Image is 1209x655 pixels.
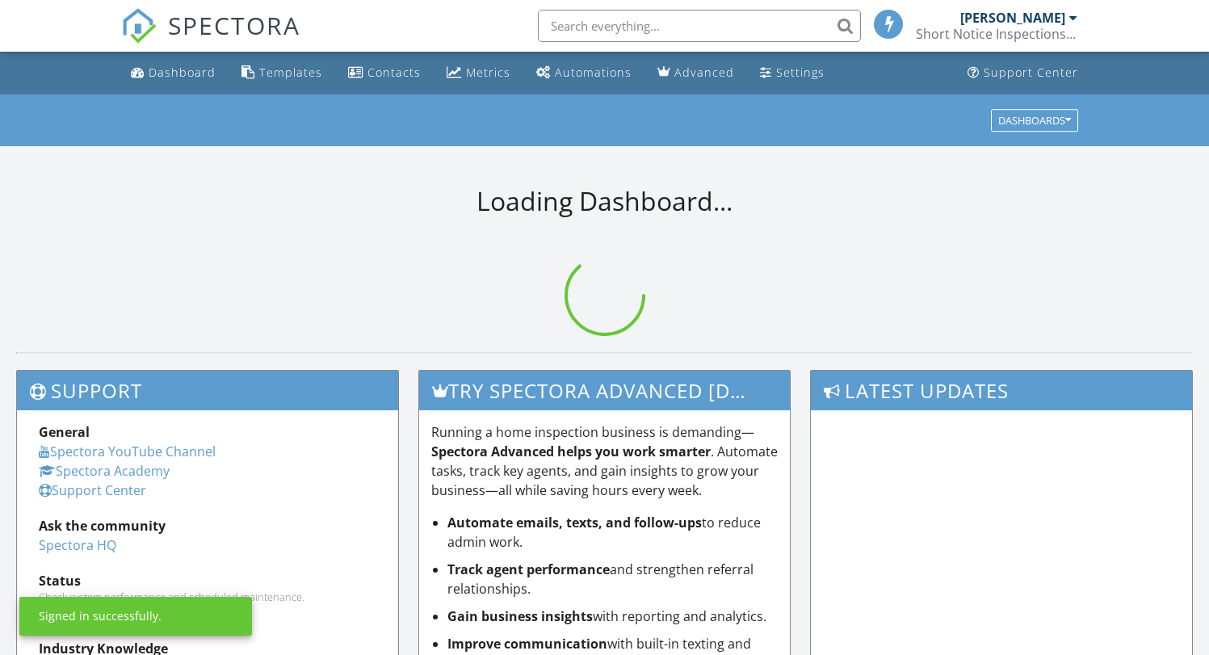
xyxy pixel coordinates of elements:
[39,481,146,499] a: Support Center
[916,26,1077,42] div: Short Notice Inspections LLC
[447,513,779,552] li: to reduce admin work.
[960,10,1065,26] div: [PERSON_NAME]
[39,462,170,480] a: Spectora Academy
[447,635,607,653] strong: Improve communication
[39,590,376,603] div: Check system performance and scheduled maintenance.
[447,561,610,578] strong: Track agent performance
[342,58,427,88] a: Contacts
[998,115,1071,126] div: Dashboards
[121,8,157,44] img: The Best Home Inspection Software - Spectora
[17,371,398,410] h3: Support
[39,608,162,624] div: Signed in successfully.
[235,58,329,88] a: Templates
[674,65,734,80] div: Advanced
[776,65,825,80] div: Settings
[984,65,1078,80] div: Support Center
[447,607,593,625] strong: Gain business insights
[555,65,632,80] div: Automations
[168,8,300,42] span: SPECTORA
[447,607,779,626] li: with reporting and analytics.
[39,536,116,554] a: Spectora HQ
[991,109,1078,132] button: Dashboards
[124,58,222,88] a: Dashboard
[447,560,779,598] li: and strengthen referral relationships.
[530,58,638,88] a: Automations (Basic)
[39,443,216,460] a: Spectora YouTube Channel
[466,65,510,80] div: Metrics
[447,514,702,531] strong: Automate emails, texts, and follow-ups
[39,516,376,535] div: Ask the community
[651,58,741,88] a: Advanced
[419,371,791,410] h3: Try spectora advanced [DATE]
[39,423,90,441] strong: General
[149,65,216,80] div: Dashboard
[259,65,322,80] div: Templates
[961,58,1085,88] a: Support Center
[431,422,779,500] p: Running a home inspection business is demanding— . Automate tasks, track key agents, and gain ins...
[440,58,517,88] a: Metrics
[538,10,861,42] input: Search everything...
[431,443,711,460] strong: Spectora Advanced helps you work smarter
[367,65,421,80] div: Contacts
[39,571,376,590] div: Status
[121,22,300,56] a: SPECTORA
[754,58,831,88] a: Settings
[811,371,1192,410] h3: Latest Updates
